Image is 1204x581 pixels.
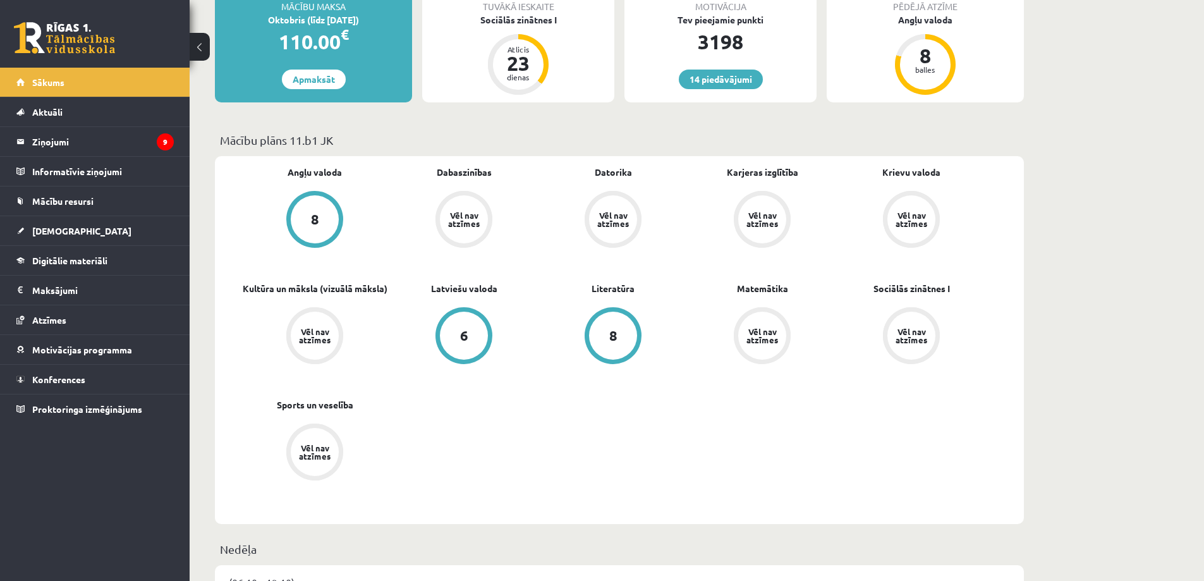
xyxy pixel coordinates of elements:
div: 6 [460,329,468,343]
div: 8 [609,329,617,343]
div: Vēl nav atzīmes [894,327,929,344]
a: Sociālās zinātnes I Atlicis 23 dienas [422,13,614,97]
a: Vēl nav atzīmes [240,424,389,483]
a: Karjeras izglītība [727,166,798,179]
div: Vēl nav atzīmes [297,444,332,460]
legend: Informatīvie ziņojumi [32,157,174,186]
a: Angļu valoda [288,166,342,179]
a: 14 piedāvājumi [679,70,763,89]
div: Vēl nav atzīmes [595,211,631,228]
div: Atlicis [499,46,537,53]
a: Atzīmes [16,305,174,334]
a: Vēl nav atzīmes [240,307,389,367]
span: [DEMOGRAPHIC_DATA] [32,225,131,236]
span: Sākums [32,76,64,88]
a: 8 [538,307,688,367]
div: Oktobris (līdz [DATE]) [215,13,412,27]
div: Vēl nav atzīmes [297,327,332,344]
a: Sports un veselība [277,398,353,412]
a: Sākums [16,68,174,97]
div: dienas [499,73,537,81]
div: Tev pieejamie punkti [624,13,817,27]
a: Apmaksāt [282,70,346,89]
a: Rīgas 1. Tālmācības vidusskola [14,22,115,54]
a: Aktuāli [16,97,174,126]
div: Angļu valoda [827,13,1024,27]
a: Vēl nav atzīmes [837,191,986,250]
a: Ziņojumi9 [16,127,174,156]
a: Vēl nav atzīmes [538,191,688,250]
div: Vēl nav atzīmes [894,211,929,228]
a: 8 [240,191,389,250]
a: Datorika [595,166,632,179]
p: Mācību plāns 11.b1 JK [220,131,1019,149]
div: Vēl nav atzīmes [446,211,482,228]
p: Nedēļa [220,541,1019,558]
span: Proktoringa izmēģinājums [32,403,142,415]
div: 110.00 [215,27,412,57]
a: Dabaszinības [437,166,492,179]
span: Konferences [32,374,85,385]
a: Sociālās zinātnes I [873,282,950,295]
div: balles [906,66,944,73]
a: Informatīvie ziņojumi [16,157,174,186]
a: Konferences [16,365,174,394]
a: Krievu valoda [882,166,940,179]
a: Vēl nav atzīmes [389,191,538,250]
div: 23 [499,53,537,73]
span: Digitālie materiāli [32,255,107,266]
a: Maksājumi [16,276,174,305]
span: € [341,25,349,44]
legend: Ziņojumi [32,127,174,156]
div: 8 [906,46,944,66]
div: 8 [311,212,319,226]
a: Literatūra [592,282,635,295]
a: Angļu valoda 8 balles [827,13,1024,97]
a: Proktoringa izmēģinājums [16,394,174,424]
a: 6 [389,307,538,367]
div: 3198 [624,27,817,57]
div: Vēl nav atzīmes [745,327,780,344]
span: Motivācijas programma [32,344,132,355]
a: Digitālie materiāli [16,246,174,275]
div: Sociālās zinātnes I [422,13,614,27]
a: Mācību resursi [16,187,174,216]
span: Mācību resursi [32,195,94,207]
a: Motivācijas programma [16,335,174,364]
a: Vēl nav atzīmes [688,191,837,250]
span: Aktuāli [32,106,63,118]
i: 9 [157,133,174,150]
a: Matemātika [737,282,788,295]
span: Atzīmes [32,314,66,326]
div: Vēl nav atzīmes [745,211,780,228]
a: Vēl nav atzīmes [688,307,837,367]
legend: Maksājumi [32,276,174,305]
a: Vēl nav atzīmes [837,307,986,367]
a: [DEMOGRAPHIC_DATA] [16,216,174,245]
a: Kultūra un māksla (vizuālā māksla) [243,282,387,295]
a: Latviešu valoda [431,282,497,295]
